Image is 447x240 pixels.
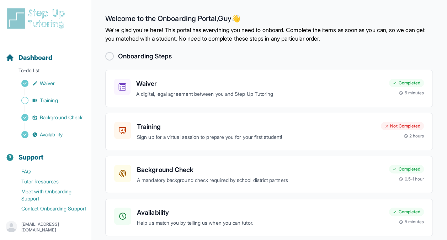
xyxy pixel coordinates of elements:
[6,130,91,140] a: Availability
[3,67,88,77] p: To-do list
[137,133,375,141] p: Sign up for a virtual session to prepare you for your first student!
[6,177,91,187] a: Tutor Resources
[6,95,91,105] a: Training
[3,141,88,165] button: Support
[137,176,383,184] p: A mandatory background check required by school district partners
[399,219,424,225] div: 5 minutes
[105,14,433,26] h2: Welcome to the Onboarding Portal, Guy 👋
[118,51,172,61] h2: Onboarding Steps
[6,221,85,234] button: [EMAIL_ADDRESS][DOMAIN_NAME]
[105,26,433,43] p: We're glad you're here! This portal has everything you need to onboard. Complete the items as soo...
[105,113,433,150] a: TrainingSign up for a virtual session to prepare you for your first student!Not Completed2 hours
[40,114,83,121] span: Background Check
[18,152,44,162] span: Support
[399,90,424,96] div: 5 minutes
[105,156,433,193] a: Background CheckA mandatory background check required by school district partnersCompleted0.5-1 hour
[105,70,433,107] a: WaiverA digital, legal agreement between you and Step Up TutoringCompleted5 minutes
[3,41,88,66] button: Dashboard
[6,78,91,88] a: Waiver
[137,122,375,132] h3: Training
[389,165,424,173] div: Completed
[137,208,383,218] h3: Availability
[6,187,91,204] a: Meet with Onboarding Support
[40,97,58,104] span: Training
[137,219,383,227] p: Help us match you by telling us when you can tutor.
[6,113,91,122] a: Background Check
[105,199,433,236] a: AvailabilityHelp us match you by telling us when you can tutor.Completed5 minutes
[18,53,52,63] span: Dashboard
[404,133,424,139] div: 2 hours
[389,208,424,216] div: Completed
[6,7,69,30] img: logo
[137,165,383,175] h3: Background Check
[6,167,91,177] a: FAQ
[381,122,424,130] div: Not Completed
[389,79,424,87] div: Completed
[40,131,63,138] span: Availability
[21,221,85,233] p: [EMAIL_ADDRESS][DOMAIN_NAME]
[136,79,383,89] h3: Waiver
[136,90,383,98] p: A digital, legal agreement between you and Step Up Tutoring
[6,53,52,63] a: Dashboard
[40,80,55,87] span: Waiver
[6,204,91,214] a: Contact Onboarding Support
[399,176,424,182] div: 0.5-1 hour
